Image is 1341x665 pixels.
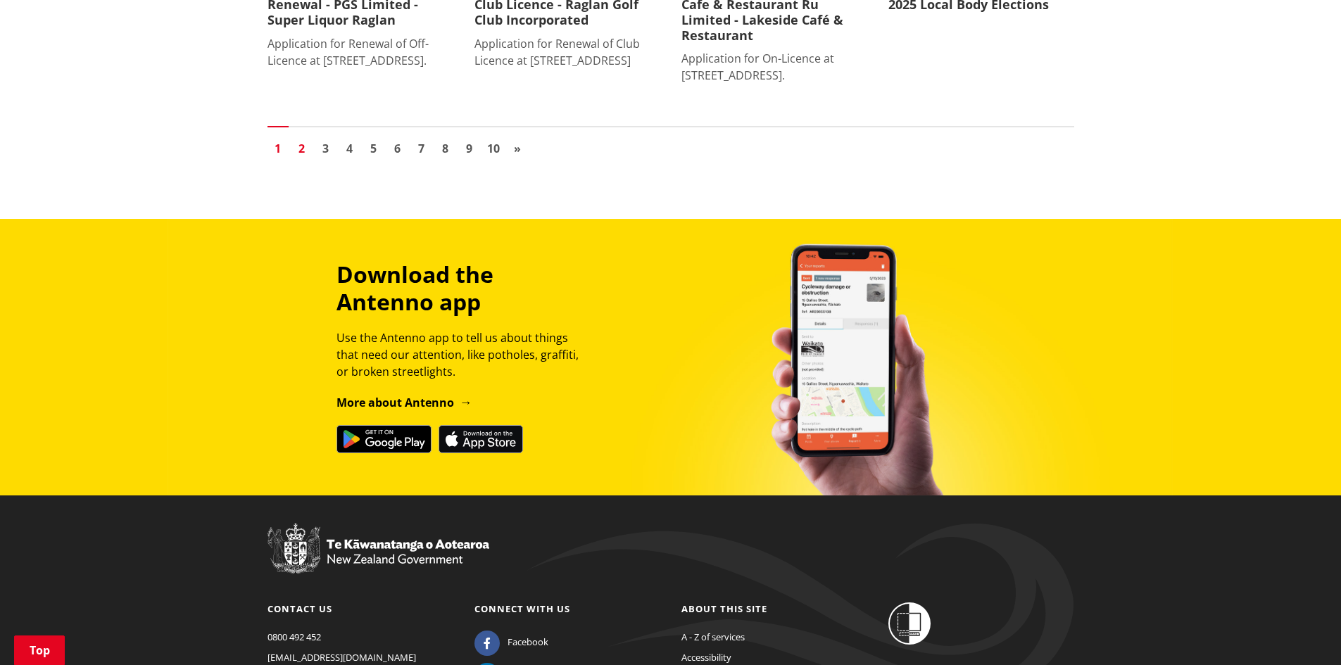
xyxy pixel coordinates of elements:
[387,138,408,159] a: Go to page 6
[315,138,336,159] a: Go to page 3
[14,635,65,665] a: Top
[888,602,931,645] img: Shielded
[681,631,745,643] a: A - Z of services
[267,35,453,69] p: Application for Renewal of Off-Licence at [STREET_ADDRESS].
[474,35,660,69] p: Application for Renewal of Club Licence at [STREET_ADDRESS]
[336,261,591,315] h3: Download the Antenno app
[336,395,472,410] a: More about Antenno
[336,425,432,453] img: Get it on Google Play
[267,651,416,664] a: [EMAIL_ADDRESS][DOMAIN_NAME]
[507,138,528,159] a: Go to next page
[336,329,591,380] p: Use the Antenno app to tell us about things that need our attention, like potholes, graffiti, or ...
[1276,606,1327,657] iframe: Messenger Launcher
[681,651,731,664] a: Accessibility
[474,602,570,615] a: Connect with us
[267,138,289,159] a: Page 1
[411,138,432,159] a: Go to page 7
[681,50,867,84] p: Application for On-Licence at [STREET_ADDRESS].
[483,138,504,159] a: Go to page 10
[508,635,548,650] span: Facebook
[267,602,332,615] a: Contact us
[291,138,313,159] a: Go to page 2
[474,635,548,648] a: Facebook
[439,425,523,453] img: Download on the App Store
[267,631,321,643] a: 0800 492 452
[459,138,480,159] a: Go to page 9
[514,141,521,156] span: »
[267,524,489,574] img: New Zealand Government
[681,602,767,615] a: About this site
[267,126,1074,163] nav: Pagination
[267,556,489,569] a: New Zealand Government
[363,138,384,159] a: Go to page 5
[435,138,456,159] a: Go to page 8
[339,138,360,159] a: Go to page 4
